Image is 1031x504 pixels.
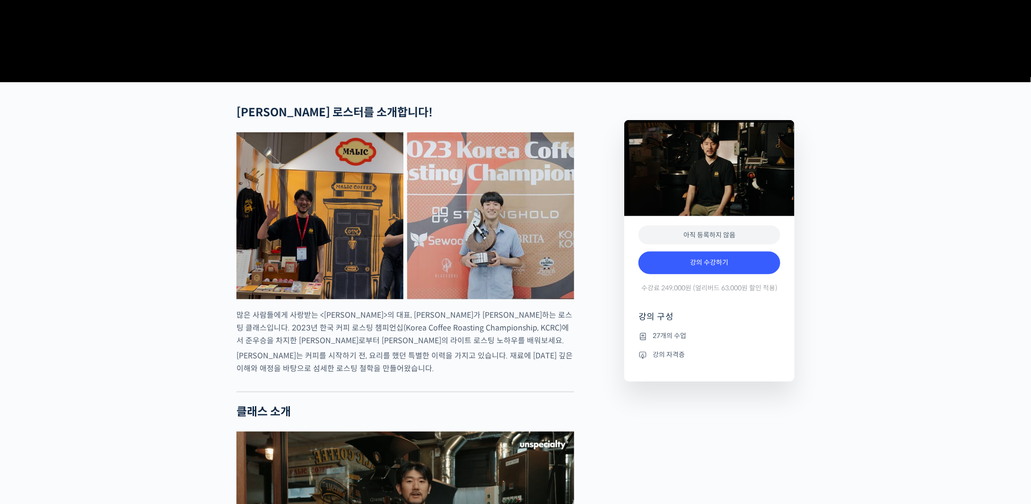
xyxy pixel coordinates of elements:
div: 아직 등록하지 않음 [638,226,780,245]
h2: 클래스 소개 [236,405,574,419]
a: 홈 [3,300,62,323]
span: 홈 [30,314,35,322]
li: 강의 자격증 [638,349,780,360]
a: 설정 [122,300,182,323]
a: 대화 [62,300,122,323]
span: 수강료 249,000원 (얼리버드 63,000원 할인 적용) [641,284,778,293]
span: 대화 [87,314,98,322]
strong: [PERSON_NAME] 로스터를 소개합니다! [236,105,433,120]
a: 강의 수강하기 [638,252,780,274]
p: [PERSON_NAME]는 커피를 시작하기 전, 요리를 했던 특별한 이력을 가지고 있습니다. 재료에 [DATE] 깊은 이해와 애정을 바탕으로 섬세한 로스팅 철학을 만들어왔습니다. [236,349,574,375]
li: 27개의 수업 [638,330,780,342]
span: 설정 [146,314,157,322]
p: 많은 사람들에게 사랑받는 <[PERSON_NAME]>의 대표, [PERSON_NAME]가 [PERSON_NAME]하는 로스팅 클래스입니다. 2023년 한국 커피 로스팅 챔피언... [236,309,574,347]
h4: 강의 구성 [638,311,780,330]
